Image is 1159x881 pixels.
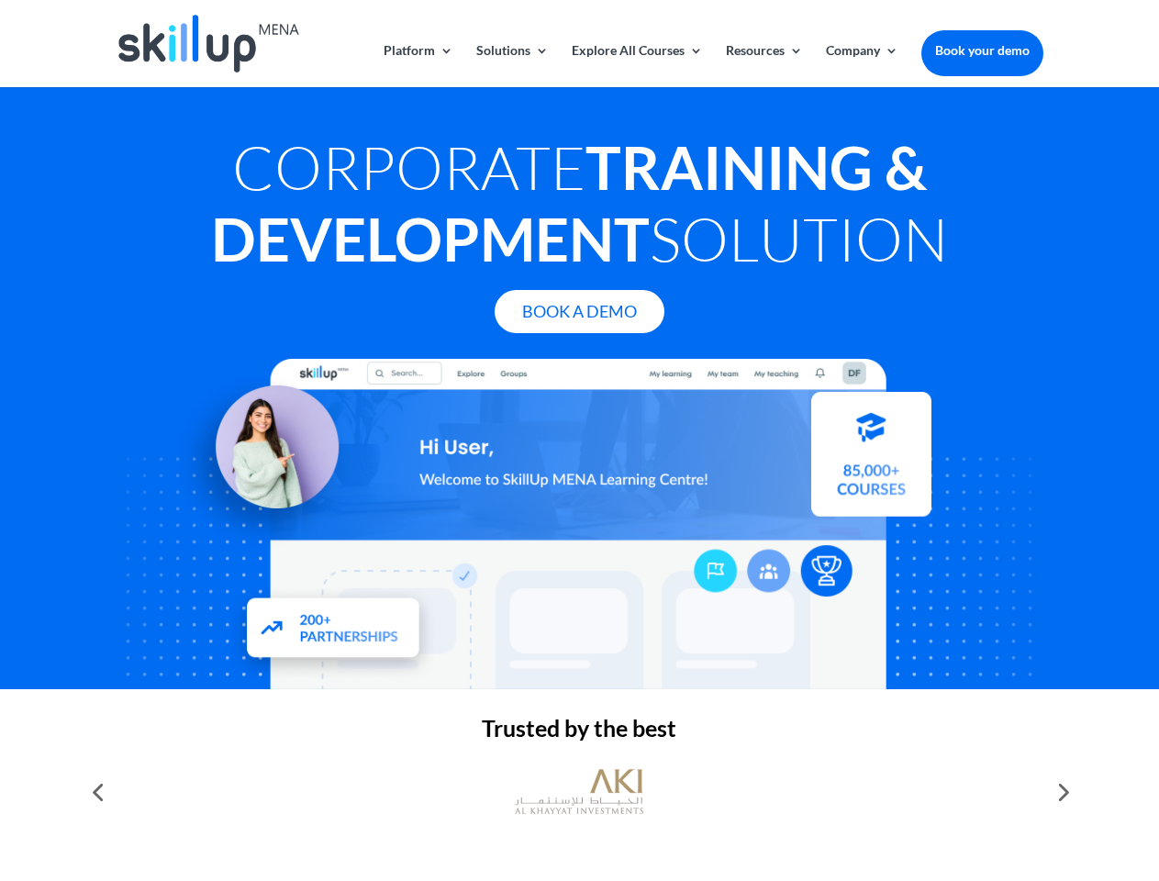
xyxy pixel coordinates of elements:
[726,44,803,87] a: Resources
[228,582,440,682] img: Partners - SkillUp Mena
[384,44,453,87] a: Platform
[775,534,978,738] img: Upskill your workforce - SkillUp
[921,30,1043,71] a: Book your demo
[572,44,703,87] a: Explore All Courses
[118,15,298,72] img: Skillup Mena
[826,44,898,87] a: Company
[811,400,931,525] img: Courses library - SkillUp MENA
[495,290,664,333] a: Book A Demo
[211,131,927,274] strong: Training & Development
[116,131,1042,284] h1: Corporate Solution
[515,760,643,824] img: al khayyat investments logo
[116,717,1042,749] h2: Trusted by the best
[476,44,549,87] a: Solutions
[853,683,1159,881] iframe: Chat Widget
[172,363,357,549] img: Learning Management Solution - SkillUp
